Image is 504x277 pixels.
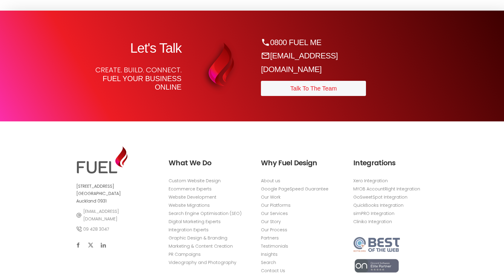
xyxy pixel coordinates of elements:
[261,219,281,225] a: Our Story
[169,186,212,192] a: Ecommerce Experts
[261,235,279,241] a: Partners
[76,40,181,56] h2: Let's Talk
[261,243,288,249] a: Testimonials
[76,183,151,205] p: [STREET_ADDRESS] [GEOGRAPHIC_DATA] Auckland 0931
[169,178,221,184] a: Custom Website Design
[261,251,278,258] a: Insights
[261,157,335,169] h3: Why Fuel Design
[261,51,338,74] a: [EMAIL_ADDRESS][DOMAIN_NAME]
[103,75,182,91] strong: Fuel your business online
[76,208,151,223] a: [EMAIL_ADDRESS][DOMAIN_NAME]
[261,38,321,47] a: 0800 FUEL ME
[261,178,280,184] a: About us
[169,259,236,266] a: Videography and Photography
[353,258,400,273] img: Oncord Elite Partners
[76,66,181,91] p: Create. Build. Connect.
[169,210,242,217] a: Search Engine Optimisation (SEO)
[72,239,84,251] a: Facebook
[261,210,288,217] a: Our Services
[169,202,210,209] a: Website Migrations
[169,194,216,200] a: Website Development
[169,219,221,225] a: Digital Marketing Experts
[353,178,388,184] a: Xero Integration
[353,237,400,252] img: Best of the web
[261,268,285,274] a: Contact Us
[261,186,328,192] a: Google PageSpeed Guarantee
[199,39,243,90] img: Website Design Auckland
[261,259,276,266] a: Search
[261,227,287,233] a: Our Process
[353,186,420,192] a: MYOB AccountRight Integration
[169,243,233,249] a: Marketing & Content Creation
[169,157,243,169] h3: What We Do
[169,227,209,233] a: Integration Experts
[261,81,366,96] a: Talk To The Team
[169,251,201,258] a: PR Campaigns
[76,226,109,233] a: 09 428 3047
[353,194,407,200] a: GoSweetSpot Integration
[353,210,394,217] a: simPRO Integration
[76,167,127,176] a: Web Design Auckland
[169,235,227,241] a: Graphic Design & Branding
[77,146,127,173] img: Web Design Auckland
[84,239,97,251] a: X (Twitter)
[97,239,109,251] a: LinkedIn
[353,157,428,169] h3: Integrations
[261,202,291,209] a: Our Platforms
[353,219,392,225] a: Cliniko Integration
[261,194,281,200] a: Our Work
[353,202,404,209] a: QuickBooks Integration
